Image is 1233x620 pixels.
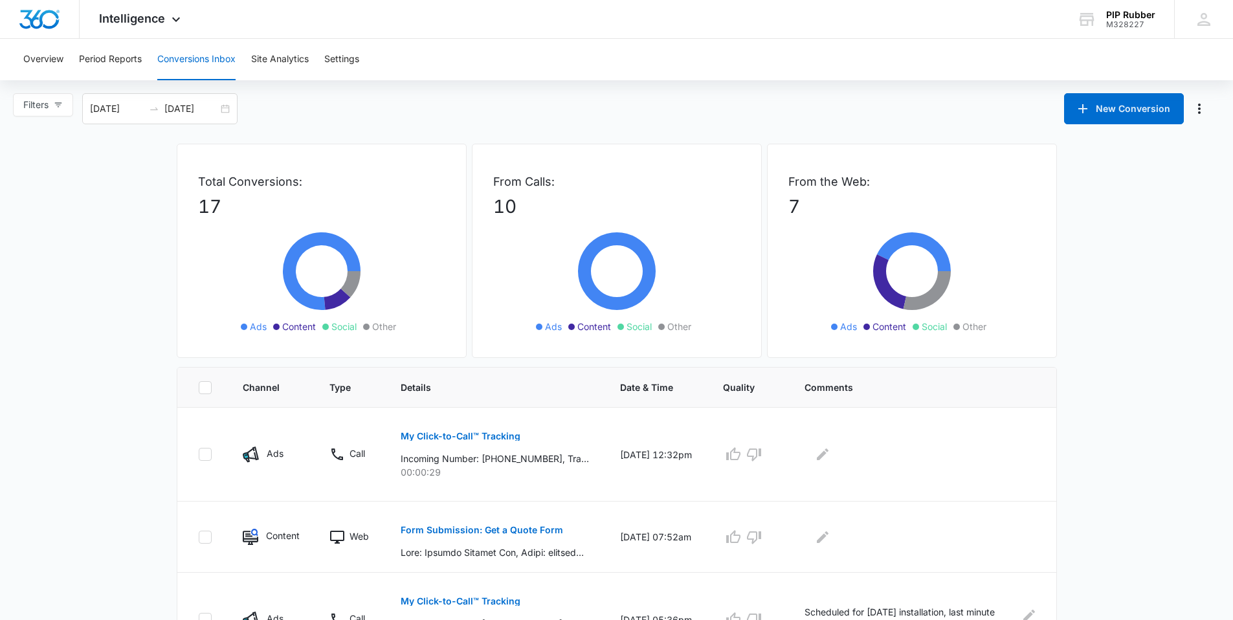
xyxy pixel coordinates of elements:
[401,597,520,606] p: My Click-to-Call™ Tracking
[149,104,159,114] span: swap-right
[805,381,1016,394] span: Comments
[605,502,707,573] td: [DATE] 07:52am
[922,320,947,333] span: Social
[282,320,316,333] span: Content
[401,526,563,535] p: Form Submission: Get a Quote Form
[324,39,359,80] button: Settings
[962,320,986,333] span: Other
[401,452,589,465] p: Incoming Number: [PHONE_NUMBER], Tracking Number: [PHONE_NUMBER], Ring To: [PHONE_NUMBER], Caller...
[198,193,445,220] p: 17
[401,421,520,452] button: My Click-to-Call™ Tracking
[372,320,396,333] span: Other
[1106,20,1155,29] div: account id
[267,447,283,460] p: Ads
[157,39,236,80] button: Conversions Inbox
[605,408,707,502] td: [DATE] 12:32pm
[545,320,562,333] span: Ads
[577,320,611,333] span: Content
[1106,10,1155,20] div: account name
[23,39,63,80] button: Overview
[251,39,309,80] button: Site Analytics
[812,527,833,548] button: Edit Comments
[872,320,906,333] span: Content
[79,39,142,80] button: Period Reports
[266,529,299,542] p: Content
[329,381,351,394] span: Type
[99,12,165,25] span: Intelligence
[1189,98,1210,119] button: Manage Numbers
[350,447,365,460] p: Call
[401,586,520,617] button: My Click-to-Call™ Tracking
[350,529,369,543] p: Web
[331,320,357,333] span: Social
[667,320,691,333] span: Other
[1064,93,1184,124] button: New Conversion
[401,546,589,559] p: Lore: Ipsumdo Sitamet Con, Adipi: elitseddoeiusmodt354@incid.utl, Etdol: +6801097007090, Magna al...
[788,193,1036,220] p: 7
[164,102,218,116] input: End date
[723,381,755,394] span: Quality
[401,432,520,441] p: My Click-to-Call™ Tracking
[198,173,445,190] p: Total Conversions:
[840,320,857,333] span: Ads
[493,193,740,220] p: 10
[401,515,563,546] button: Form Submission: Get a Quote Form
[401,465,589,479] p: 00:00:29
[788,173,1036,190] p: From the Web:
[493,173,740,190] p: From Calls:
[243,381,280,394] span: Channel
[90,102,144,116] input: Start date
[149,104,159,114] span: to
[401,381,570,394] span: Details
[627,320,652,333] span: Social
[13,93,73,116] button: Filters
[812,444,833,465] button: Edit Comments
[620,381,673,394] span: Date & Time
[250,320,267,333] span: Ads
[23,98,49,112] span: Filters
